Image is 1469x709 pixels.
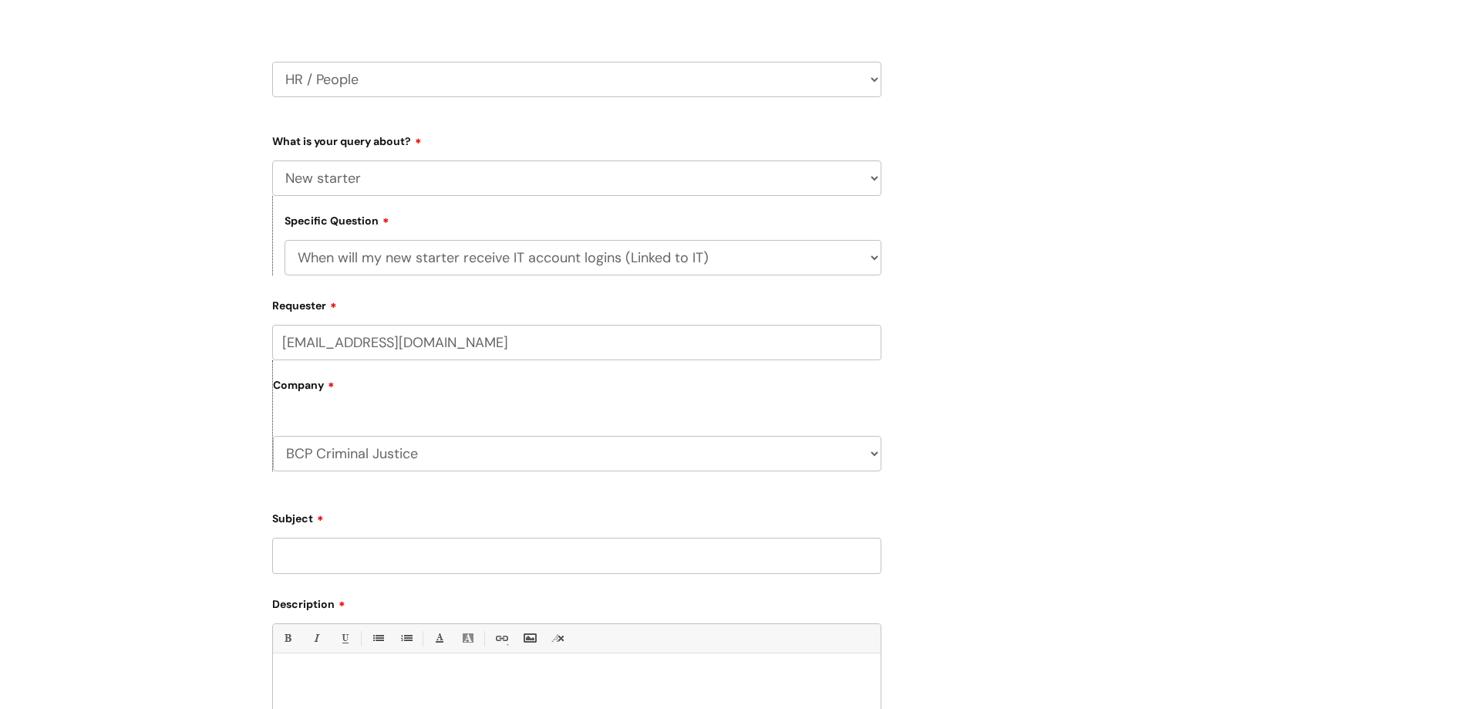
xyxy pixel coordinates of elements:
[278,629,297,648] a: Bold (Ctrl-B)
[520,629,539,648] a: Insert Image...
[272,294,881,312] label: Requester
[272,130,881,148] label: What is your query about?
[458,629,477,648] a: Back Color
[491,629,510,648] a: Link
[548,629,568,648] a: Remove formatting (Ctrl-\)
[306,629,325,648] a: Italic (Ctrl-I)
[335,629,354,648] a: Underline(Ctrl-U)
[285,212,389,228] label: Specific Question
[273,373,881,408] label: Company
[430,629,449,648] a: Font Color
[272,507,881,525] label: Subject
[368,629,387,648] a: • Unordered List (Ctrl-Shift-7)
[272,593,881,611] label: Description
[396,629,416,648] a: 1. Ordered List (Ctrl-Shift-8)
[272,325,881,360] input: Email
